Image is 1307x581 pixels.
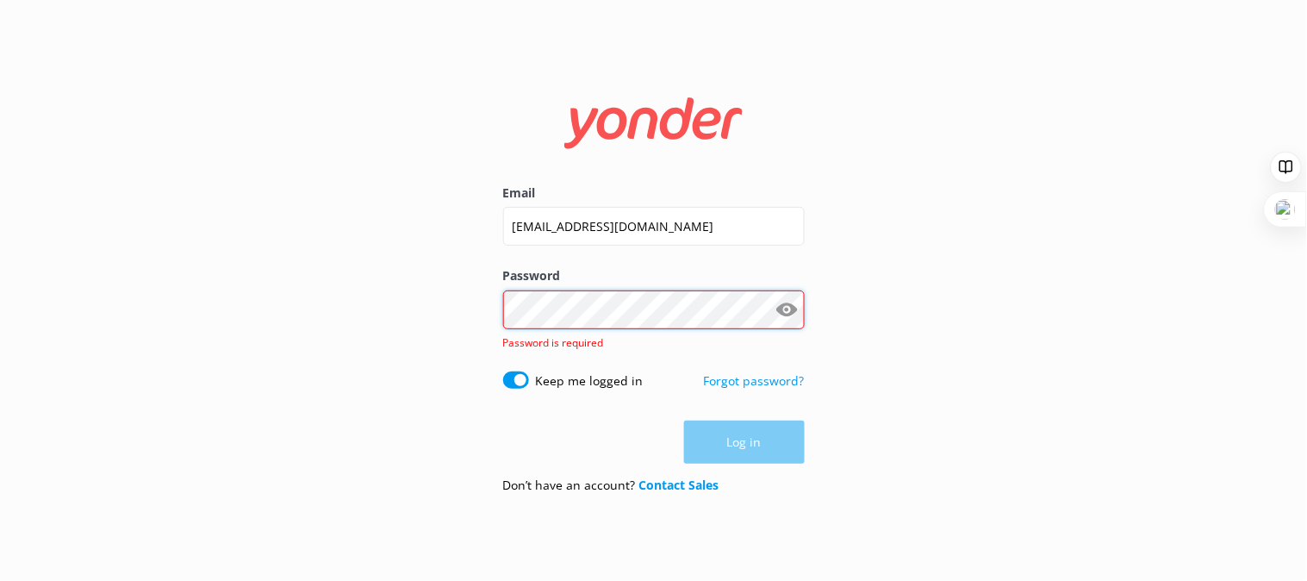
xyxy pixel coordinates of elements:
a: Forgot password? [704,372,805,389]
button: Show password [770,292,805,327]
label: Email [503,184,805,203]
input: user@emailaddress.com [503,207,805,246]
span: Password is required [503,335,604,350]
a: Contact Sales [639,477,719,493]
label: Keep me logged in [536,372,644,390]
p: Don’t have an account? [503,476,719,495]
label: Password [503,266,805,285]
